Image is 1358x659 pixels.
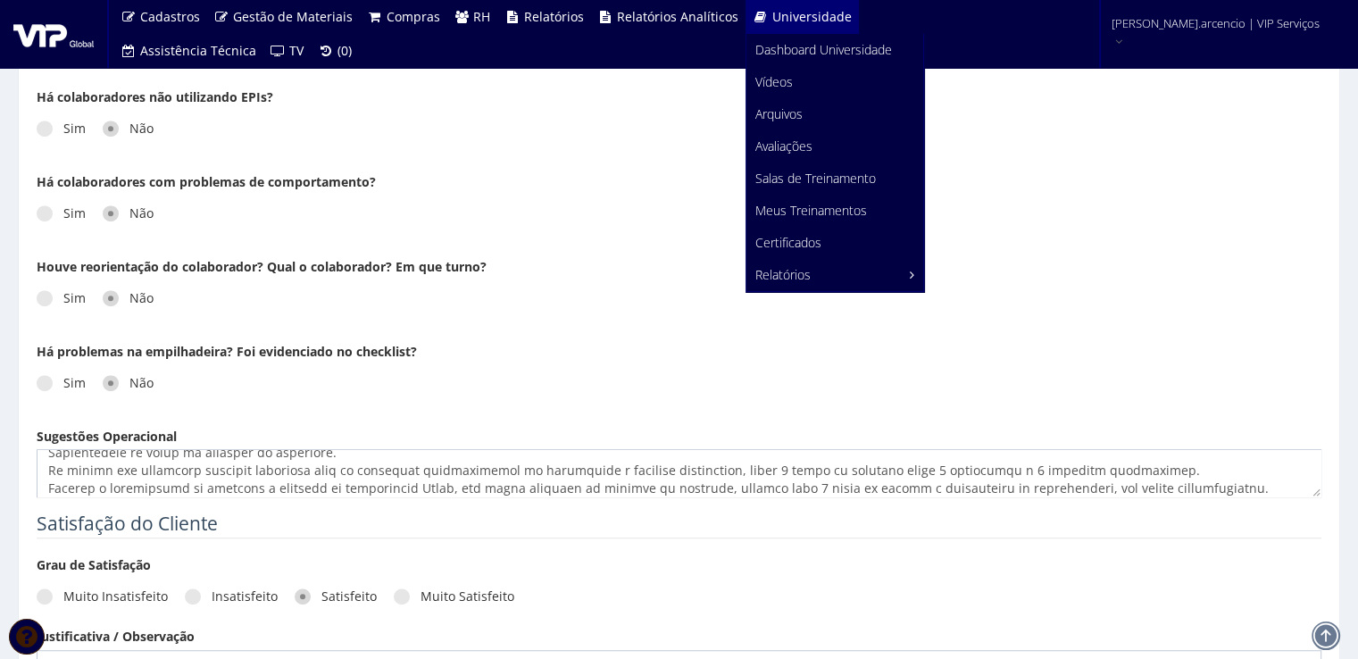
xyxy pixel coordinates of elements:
span: Compras [387,8,440,25]
span: Avaliações [755,138,812,154]
label: Insatisfeito [185,588,278,605]
label: Sim [37,120,86,138]
a: Assistência Técnica [113,34,263,68]
img: logo [13,21,94,47]
label: Justificativa / Observação [37,628,195,646]
span: Meus Treinamentos [755,202,867,219]
span: Dashboard Universidade [755,41,892,58]
span: Assistência Técnica [140,42,256,59]
label: Muito Insatisfeito [37,588,168,605]
label: Não [103,120,154,138]
a: Arquivos [746,98,923,130]
label: Sim [37,204,86,222]
span: Relatórios [524,8,584,25]
span: Relatórios [755,266,811,283]
span: Salas de Treinamento [755,170,876,187]
span: (0) [337,42,352,59]
label: Houve reorientação do colaborador? Qual o colaborador? Em que turno? [37,258,487,276]
label: Há colaboradores não utilizando EPIs? [37,88,273,106]
span: Gestão de Materiais [233,8,353,25]
label: Sugestões Operacional [37,428,177,446]
label: Não [103,374,154,392]
label: Há colaboradores com problemas de comportamento? [37,173,376,191]
label: Há problemas na empilhadeira? Foi evidenciado no checklist? [37,343,417,361]
span: TV [289,42,304,59]
label: Não [103,289,154,307]
a: Meus Treinamentos [746,195,923,227]
label: Sim [37,289,86,307]
a: Certificados [746,227,923,259]
a: Vídeos [746,66,923,98]
legend: Satisfação do Cliente [37,511,1321,538]
label: Não [103,204,154,222]
span: Vídeos [755,73,793,90]
a: (0) [311,34,359,68]
span: Arquivos [755,105,803,122]
span: [PERSON_NAME].arcencio | VIP Serviços [1112,14,1320,32]
label: Grau de Satisfação [37,556,151,574]
span: Cadastros [140,8,200,25]
label: Sim [37,374,86,392]
a: TV [263,34,312,68]
a: Salas de Treinamento [746,163,923,195]
a: Dashboard Universidade [746,34,923,66]
a: Relatórios [746,259,923,291]
span: RH [473,8,490,25]
a: Avaliações [746,130,923,163]
span: Universidade [772,8,852,25]
span: Certificados [755,234,821,251]
span: Relatórios Analíticos [617,8,738,25]
label: Satisfeito [295,588,377,605]
label: Muito Satisfeito [394,588,514,605]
